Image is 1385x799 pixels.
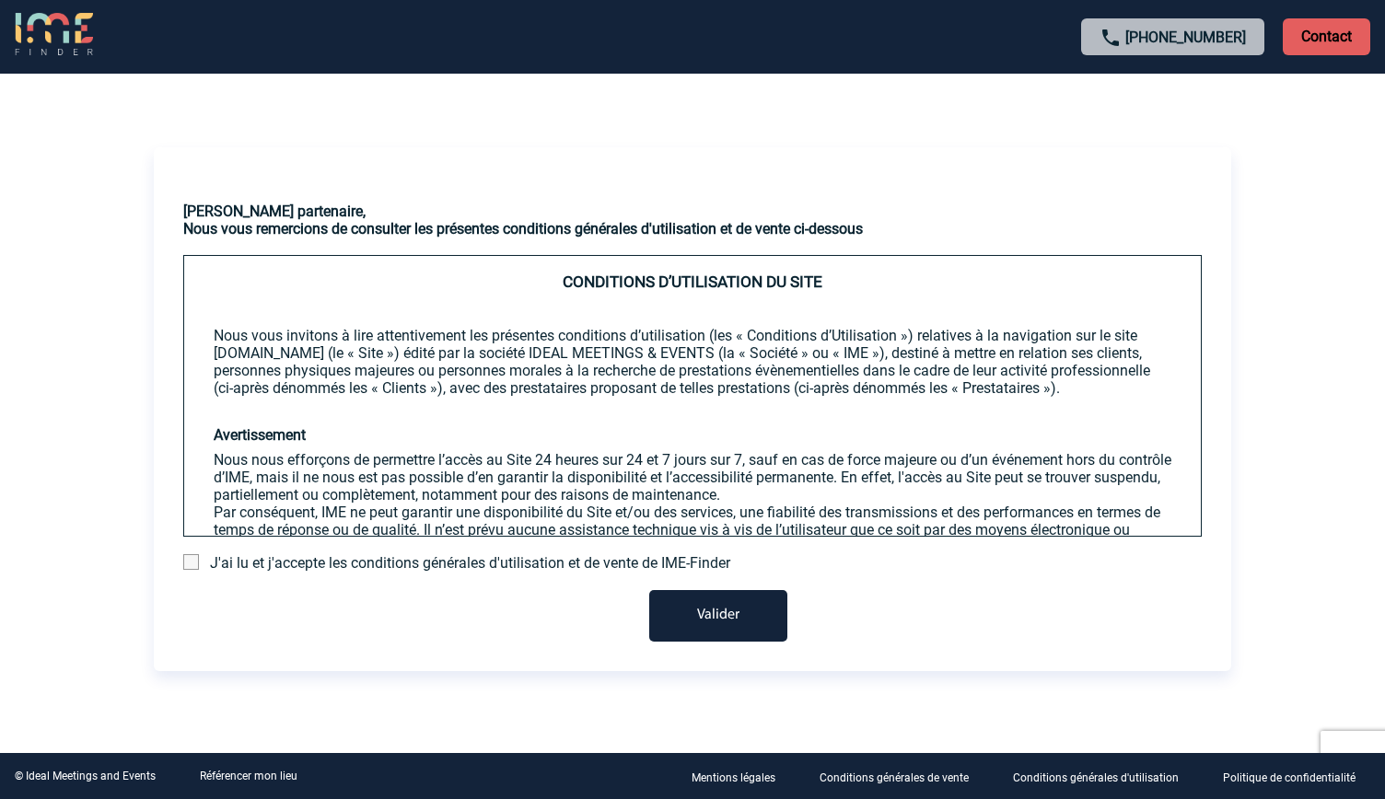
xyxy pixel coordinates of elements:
p: Conditions générales de vente [820,771,969,784]
a: Référencer mon lieu [200,770,297,782]
p: Nous nous efforçons de permettre l’accès au Site 24 heures sur 24 et 7 jours sur 7, sauf en cas d... [214,451,1171,504]
p: Contact [1283,18,1370,55]
span: CONDITIONS D’UTILISATION DU SITE [563,272,822,291]
p: Mentions légales [692,771,775,784]
p: Conditions générales d'utilisation [1013,771,1179,784]
a: Politique de confidentialité [1208,768,1385,785]
button: Valider [649,590,787,642]
a: [PHONE_NUMBER] [1125,29,1246,46]
a: Conditions générales d'utilisation [998,768,1208,785]
a: Conditions générales de vente [805,768,998,785]
strong: Avertissement [214,426,306,444]
img: call-24-px.png [1100,27,1122,49]
p: Nous vous invitons à lire attentivement les présentes conditions d’utilisation (les « Conditions ... [214,327,1171,397]
a: Mentions légales [677,768,805,785]
p: Politique de confidentialité [1223,771,1356,784]
h3: [PERSON_NAME] partenaire, Nous vous remercions de consulter les présentes conditions générales d'... [183,203,1202,237]
div: © Ideal Meetings and Events [15,770,156,782]
p: Par conséquent, IME ne peut garantir une disponibilité du Site et/ou des services, une fiabilité ... [214,504,1171,556]
span: J'ai lu et j'accepte les conditions générales d'utilisation et de vente de IME-Finder [210,554,730,572]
